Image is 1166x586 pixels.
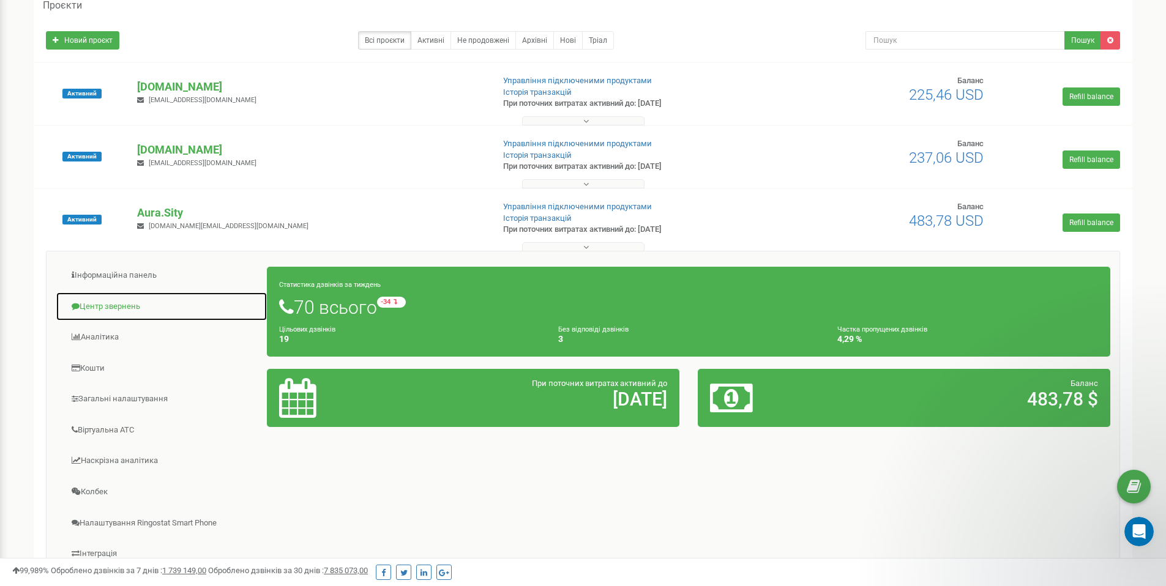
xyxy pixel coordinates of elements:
[532,379,667,388] span: При поточних витратах активний до
[279,297,1098,317] h1: 70 всього
[279,325,335,333] small: Цільових дзвінків
[51,566,206,575] span: Оброблено дзвінків за 7 днів :
[1063,87,1120,106] a: Refill balance
[837,325,927,333] small: Частка пропущених дзвінків
[558,335,819,344] h4: 3
[56,384,267,414] a: Загальні налаштування
[503,161,758,172] p: При поточних витратах активний до: [DATE]
[56,292,267,322] a: Центр звернень
[837,335,1098,344] h4: 4,29 %
[62,215,102,224] span: Активний
[450,31,516,50] a: Не продовжені
[12,566,49,575] span: 99,989%
[411,31,451,50] a: Активні
[137,205,483,221] p: Aura.Sity
[56,354,267,384] a: Кошти
[909,149,984,166] span: 237,06 USD
[56,539,267,569] a: Інтеграція
[909,86,984,103] span: 225,46 USD
[56,446,267,476] a: Наскрізна аналітика
[46,31,119,50] a: Новий проєкт
[62,89,102,98] span: Активний
[149,222,308,230] span: [DOMAIN_NAME][EMAIL_ADDRESS][DOMAIN_NAME]
[279,335,540,344] h4: 19
[503,224,758,236] p: При поточних витратах активний до: [DATE]
[503,202,652,211] a: Управління підключеними продуктами
[503,98,758,109] p: При поточних витратах активний до: [DATE]
[137,79,483,95] p: [DOMAIN_NAME]
[1071,379,1098,388] span: Баланс
[1124,517,1154,546] iframe: Intercom live chat
[582,31,614,50] a: Тріал
[56,322,267,352] a: Аналiтика
[865,31,1065,50] input: Пошук
[56,477,267,507] a: Колбек
[515,31,554,50] a: Архівні
[149,96,256,104] span: [EMAIL_ADDRESS][DOMAIN_NAME]
[56,415,267,445] a: Віртуальна АТС
[414,389,667,409] h2: [DATE]
[279,281,381,289] small: Статистика дзвінків за тиждень
[1063,150,1120,169] a: Refill balance
[1064,31,1101,50] button: Пошук
[909,212,984,229] span: 483,78 USD
[324,566,368,575] u: 7 835 073,00
[137,142,483,158] p: [DOMAIN_NAME]
[149,159,256,167] span: [EMAIL_ADDRESS][DOMAIN_NAME]
[208,566,368,575] span: Оброблено дзвінків за 30 днів :
[503,87,572,97] a: Історія транзакцій
[845,389,1098,409] h2: 483,78 $
[957,139,984,148] span: Баланс
[56,261,267,291] a: Інформаційна панель
[503,150,572,160] a: Історія транзакцій
[358,31,411,50] a: Всі проєкти
[957,76,984,85] span: Баланс
[957,202,984,211] span: Баланс
[1063,213,1120,232] a: Refill balance
[553,31,583,50] a: Нові
[503,213,572,223] a: Історія транзакцій
[56,508,267,538] a: Налаштування Ringostat Smart Phone
[162,566,206,575] u: 1 739 149,00
[558,325,629,333] small: Без відповіді дзвінків
[503,139,652,148] a: Управління підключеними продуктами
[62,152,102,161] span: Активний
[503,76,652,85] a: Управління підключеними продуктами
[377,297,406,308] small: -34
